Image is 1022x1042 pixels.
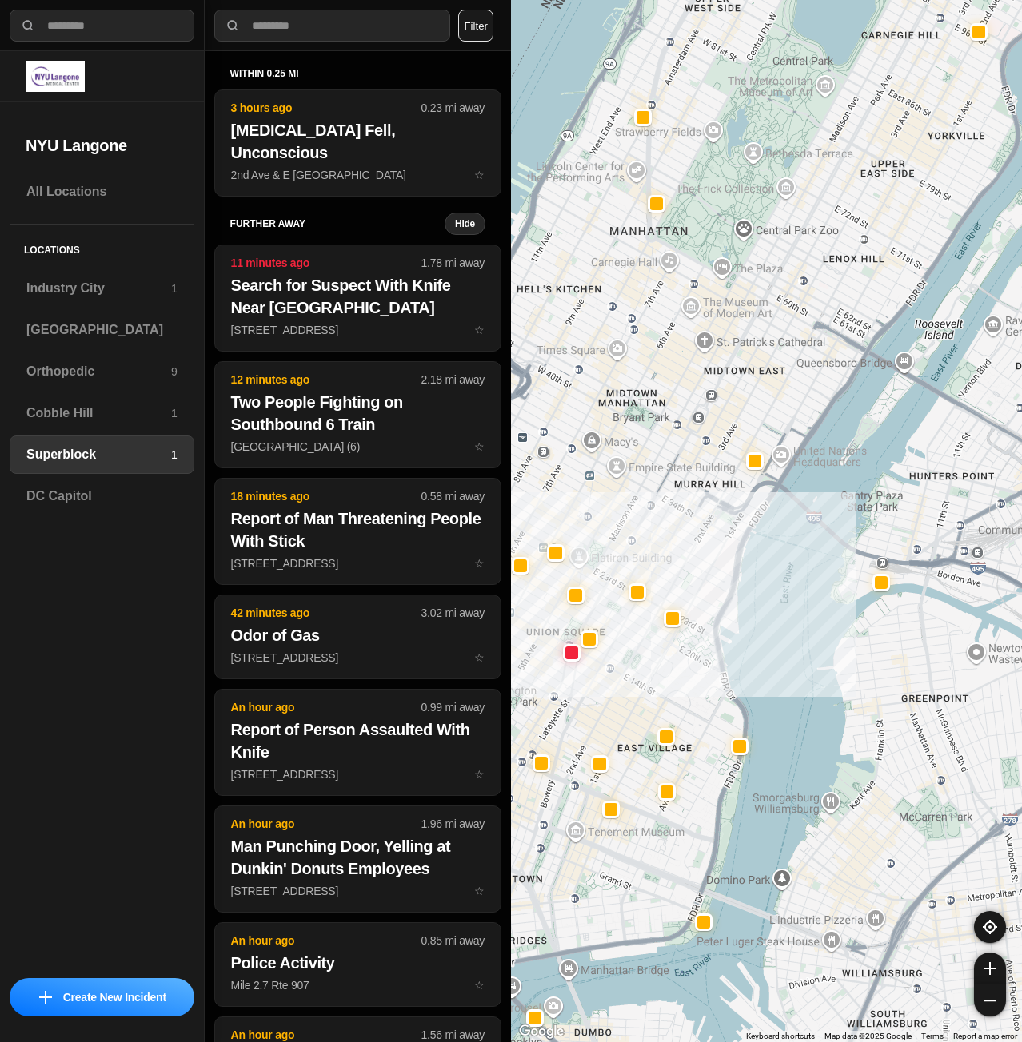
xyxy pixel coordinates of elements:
p: [GEOGRAPHIC_DATA] (6) [231,439,485,455]
a: 42 minutes ago3.02 mi awayOdor of Gas[STREET_ADDRESS]star [214,650,501,664]
a: Open this area in Google Maps (opens a new window) [515,1021,568,1042]
img: zoom-out [984,994,996,1007]
p: 2.18 mi away [421,372,485,388]
h3: [GEOGRAPHIC_DATA] [26,320,178,340]
p: An hour ago [231,699,421,715]
span: star [474,324,485,336]
h2: Odor of Gas [231,624,485,646]
img: zoom-in [984,962,996,975]
p: 42 minutes ago [231,605,421,621]
p: 0.58 mi away [421,488,485,504]
p: An hour ago [231,816,421,832]
p: [STREET_ADDRESS] [231,766,485,782]
button: 12 minutes ago2.18 mi awayTwo People Fighting on Southbound 6 Train[GEOGRAPHIC_DATA] (6)star [214,361,501,468]
a: An hour ago1.96 mi awayMan Punching Door, Yelling at Dunkin' Donuts Employees[STREET_ADDRESS]star [214,884,501,897]
a: 11 minutes ago1.78 mi awaySearch for Suspect With Knife Near [GEOGRAPHIC_DATA][STREET_ADDRESS]star [214,323,501,336]
p: 9 [171,364,178,380]
button: An hour ago1.96 mi awayMan Punching Door, Yelling at Dunkin' Donuts Employees[STREET_ADDRESS]star [214,805,501,913]
a: 3 hours ago0.23 mi away[MEDICAL_DATA] Fell, Unconscious2nd Ave & E [GEOGRAPHIC_DATA]star [214,168,501,181]
a: Superblock1 [10,435,194,474]
a: 12 minutes ago2.18 mi awayTwo People Fighting on Southbound 6 Train[GEOGRAPHIC_DATA] (6)star [214,439,501,453]
h2: Man Punching Door, Yelling at Dunkin' Donuts Employees [231,835,485,880]
a: Terms (opens in new tab) [921,1032,944,1040]
button: 42 minutes ago3.02 mi awayOdor of Gas[STREET_ADDRESS]star [214,595,501,679]
button: An hour ago0.85 mi awayPolice ActivityMile 2.7 Rte 907star [214,922,501,1007]
p: 11 minutes ago [231,255,421,271]
a: Orthopedic9 [10,352,194,391]
span: star [474,885,485,897]
h3: Cobble Hill [26,404,171,423]
h3: All Locations [26,182,178,201]
p: 1 [171,280,178,296]
h2: Search for Suspect With Knife Near [GEOGRAPHIC_DATA] [231,274,485,319]
button: Hide [445,213,485,235]
img: logo [26,61,85,92]
span: star [474,979,485,992]
span: star [474,651,485,664]
img: recenter [983,920,997,934]
span: star [474,169,485,181]
p: Mile 2.7 Rte 907 [231,977,485,993]
p: 1 [171,405,178,421]
span: star [474,440,485,453]
h2: NYU Langone [26,134,178,157]
p: 0.99 mi away [421,699,485,715]
h3: Industry City [26,279,171,298]
h5: within 0.25 mi [230,67,485,80]
img: search [20,18,36,34]
img: search [225,18,241,34]
img: icon [39,991,52,1004]
span: Map data ©2025 Google [824,1032,912,1040]
p: 0.85 mi away [421,933,485,949]
p: 1.78 mi away [421,255,485,271]
a: DC Capitol [10,477,194,515]
p: [STREET_ADDRESS] [231,322,485,338]
a: [GEOGRAPHIC_DATA] [10,311,194,349]
p: 3.02 mi away [421,605,485,621]
button: zoom-in [974,953,1006,984]
img: Google [515,1021,568,1042]
button: recenter [974,911,1006,943]
p: 18 minutes ago [231,488,421,504]
p: An hour ago [231,933,421,949]
h2: Two People Fighting on Southbound 6 Train [231,391,485,435]
p: [STREET_ADDRESS] [231,883,485,899]
a: Cobble Hill1 [10,394,194,432]
p: Create New Incident [63,989,166,1005]
button: 11 minutes ago1.78 mi awaySearch for Suspect With Knife Near [GEOGRAPHIC_DATA][STREET_ADDRESS]star [214,245,501,352]
p: 12 minutes ago [231,372,421,388]
h3: DC Capitol [26,487,178,506]
small: Hide [455,217,475,230]
a: An hour ago0.85 mi awayPolice ActivityMile 2.7 Rte 907star [214,978,501,992]
a: All Locations [10,173,194,211]
button: 3 hours ago0.23 mi away[MEDICAL_DATA] Fell, Unconscious2nd Ave & E [GEOGRAPHIC_DATA]star [214,89,501,197]
p: 1.96 mi away [421,816,485,832]
span: star [474,557,485,570]
span: star [474,768,485,781]
h3: Orthopedic [26,362,171,381]
a: Industry City1 [10,269,194,308]
h5: further away [230,217,445,230]
p: 2nd Ave & E [GEOGRAPHIC_DATA] [231,167,485,183]
a: Report a map error [953,1032,1017,1040]
p: 1 [171,447,178,463]
h2: Report of Man Threatening People With Stick [231,507,485,552]
h2: Police Activity [231,952,485,974]
h3: Superblock [26,445,171,464]
button: zoom-out [974,984,1006,1016]
button: Filter [458,10,493,42]
button: An hour ago0.99 mi awayReport of Person Assaulted With Knife[STREET_ADDRESS]star [214,689,501,796]
h2: [MEDICAL_DATA] Fell, Unconscious [231,119,485,164]
p: 0.23 mi away [421,100,485,116]
a: An hour ago0.99 mi awayReport of Person Assaulted With Knife[STREET_ADDRESS]star [214,767,501,781]
p: [STREET_ADDRESS] [231,555,485,571]
h2: Report of Person Assaulted With Knife [231,718,485,763]
h5: Locations [10,225,194,269]
p: 3 hours ago [231,100,421,116]
button: iconCreate New Incident [10,978,194,1016]
button: Keyboard shortcuts [746,1031,815,1042]
p: [STREET_ADDRESS] [231,650,485,666]
a: 18 minutes ago0.58 mi awayReport of Man Threatening People With Stick[STREET_ADDRESS]star [214,556,501,570]
button: 18 minutes ago0.58 mi awayReport of Man Threatening People With Stick[STREET_ADDRESS]star [214,478,501,585]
